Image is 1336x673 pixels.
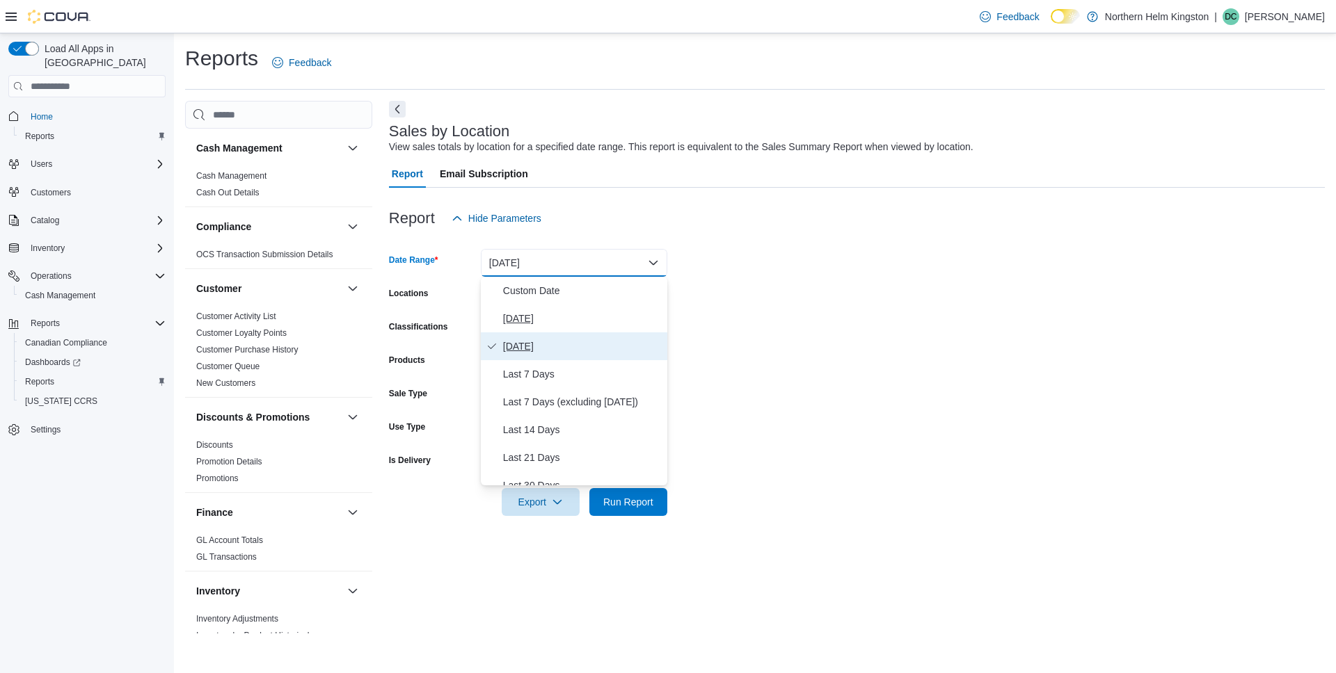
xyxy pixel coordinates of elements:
div: Discounts & Promotions [185,437,372,492]
span: Customer Purchase History [196,344,299,355]
button: Customers [3,182,171,202]
button: Customer [196,282,342,295]
span: Feedback [996,10,1039,24]
button: Export [502,488,580,516]
span: Inventory [25,240,166,257]
nav: Complex example [8,100,166,476]
span: Reports [19,373,166,390]
span: Hide Parameters [468,211,541,225]
button: Canadian Compliance [14,333,171,352]
button: Users [25,156,58,172]
span: Custom Date [503,282,662,299]
button: Next [389,101,406,117]
span: Last 30 Days [503,477,662,494]
span: Catalog [25,212,166,229]
span: Operations [31,270,72,282]
a: Reports [19,128,60,145]
a: Cash Management [196,171,267,181]
label: Locations [389,288,429,299]
span: GL Account Totals [196,535,263,546]
span: Reports [25,131,54,142]
a: New Customers [196,378,255,388]
a: Canadian Compliance [19,334,113,351]
button: Customer [344,280,361,297]
div: David Cote [1223,8,1239,25]
button: Discounts & Promotions [344,409,361,425]
span: Export [510,488,571,516]
button: Cash Management [14,286,171,305]
a: Customer Queue [196,362,260,371]
button: Operations [3,266,171,286]
span: Cash Management [196,170,267,181]
span: Washington CCRS [19,393,166,410]
div: Finance [185,532,372,571]
span: Reports [19,128,166,145]
h3: Compliance [196,220,251,234]
span: Catalog [31,215,59,226]
div: Compliance [185,246,372,268]
span: Home [31,111,53,122]
h3: Finance [196,505,233,519]
h3: Discounts & Promotions [196,410,310,424]
span: Inventory [31,243,65,254]
p: Northern Helm Kingston [1105,8,1209,25]
span: Last 7 Days (excluding [DATE]) [503,394,662,410]
a: Promotions [196,473,239,483]
button: Home [3,106,171,126]
a: Customer Activity List [196,311,276,321]
button: Cash Management [196,141,342,155]
a: Reports [19,373,60,390]
span: Settings [31,424,61,435]
span: Report [392,160,423,188]
span: Reports [25,315,166,332]
h3: Cash Management [196,141,283,155]
img: Cova [28,10,90,24]
a: Customer Purchase History [196,345,299,355]
span: Users [25,156,166,172]
a: Dashboards [19,354,86,371]
span: Inventory Adjustments [196,613,278,624]
span: Cash Management [19,287,166,304]
span: [US_STATE] CCRS [25,396,97,407]
div: Select listbox [481,277,667,485]
span: Dashboards [25,357,81,368]
h1: Reports [185,44,258,72]
span: [DATE] [503,310,662,327]
span: Reports [31,318,60,329]
label: Is Delivery [389,455,431,466]
a: Customers [25,184,77,201]
div: Customer [185,308,372,397]
button: Compliance [344,218,361,235]
button: Inventory [3,238,171,258]
span: Email Subscription [440,160,528,188]
span: [DATE] [503,338,662,355]
a: Dashboards [14,352,171,372]
h3: Inventory [196,584,240,598]
button: Users [3,154,171,174]
span: Reports [25,376,54,387]
a: Feedback [974,3,1044,31]
span: Customer Queue [196,361,260,372]
span: Cash Management [25,290,95,301]
span: Promotions [196,473,239,484]
a: Home [25,108,58,125]
label: Date Range [389,254,438,266]
button: Inventory [25,240,70,257]
button: Inventory [344,583,361,599]
span: Discounts [196,439,233,451]
button: Reports [14,127,171,146]
button: Settings [3,419,171,439]
span: Cash Out Details [196,187,260,198]
button: Cash Management [344,140,361,156]
button: Reports [25,315,65,332]
span: OCS Transaction Submission Details [196,249,333,260]
p: | [1214,8,1217,25]
a: Feedback [267,49,337,76]
span: Last 14 Days [503,421,662,438]
div: View sales totals by location for a specified date range. This report is equivalent to the Sales ... [389,140,973,154]
a: OCS Transaction Submission Details [196,250,333,259]
button: Run Report [589,488,667,516]
label: Products [389,355,425,366]
span: New Customers [196,378,255,389]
